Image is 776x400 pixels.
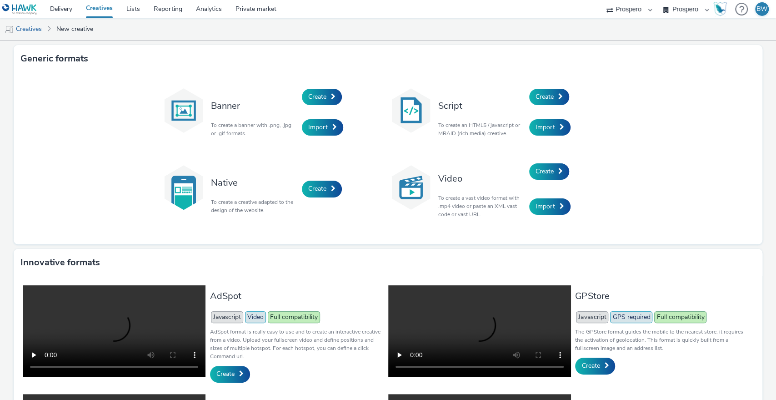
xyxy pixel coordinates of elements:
h3: Generic formats [20,52,88,66]
a: Create [210,366,250,382]
h3: Banner [211,100,297,112]
span: Create [581,361,600,370]
span: Import [536,202,555,211]
h3: Video [438,172,525,185]
span: Create [536,167,554,176]
p: AdSpot format is really easy to use and to create an interactive creative from a video. Upload yo... [210,328,384,360]
img: Hawk Academy [713,2,727,16]
span: Import [308,123,328,132]
span: Full compatibility [654,311,706,323]
p: To create a creative adapted to the design of the website. [211,198,297,214]
a: Create [302,89,342,105]
div: BW [756,2,767,16]
span: Create [308,92,326,101]
a: Create [529,89,569,105]
p: The GPStore format guides the mobile to the nearest store, it requires the activation of geolocat... [575,328,749,352]
span: Create [536,92,554,101]
h3: Script [438,100,525,112]
a: Hawk Academy [713,2,731,16]
h3: GPStore [575,290,749,302]
p: To create a banner with .png, .jpg or .gif formats. [211,121,297,137]
span: Create [308,184,326,193]
a: Import [529,119,571,136]
img: mobile [5,25,14,34]
a: Import [529,198,571,215]
span: GPS required [610,311,652,323]
img: code.svg [388,88,434,133]
p: To create a vast video format with .mp4 video or paste an XML vast code or vast URL. [438,194,525,218]
img: native.svg [161,165,206,210]
span: Javascript [211,311,243,323]
img: undefined Logo [2,4,37,15]
a: New creative [52,18,98,40]
a: Create [575,358,615,374]
span: Video [245,311,266,323]
p: To create an HTML5 / javascript or MRAID (rich media) creative. [438,121,525,137]
a: Import [302,119,343,136]
a: Create [302,181,342,197]
img: banner.svg [161,88,206,133]
img: video.svg [388,165,434,210]
span: Full compatibility [268,311,320,323]
span: Import [536,123,555,132]
a: Create [529,163,569,180]
span: Create [216,370,235,378]
h3: Native [211,177,297,189]
span: Javascript [576,311,608,323]
h3: Innovative formats [20,256,100,269]
h3: AdSpot [210,290,384,302]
